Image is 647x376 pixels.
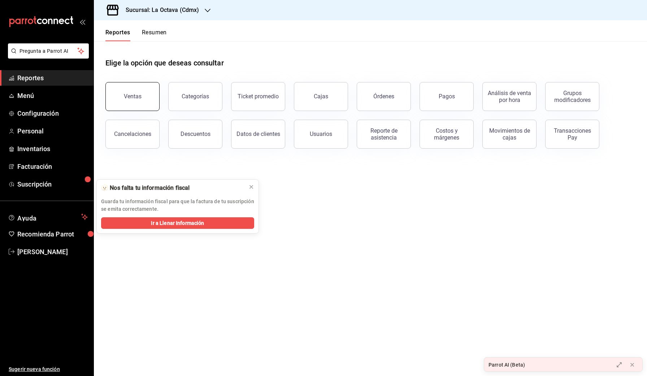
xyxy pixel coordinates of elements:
[17,144,88,154] span: Inventarios
[17,73,88,83] span: Reportes
[17,229,88,239] span: Recomienda Parrot
[357,120,411,149] button: Reporte de asistencia
[17,126,88,136] span: Personal
[17,213,78,221] span: Ayuda
[181,131,210,137] div: Descuentos
[545,82,599,111] button: Grupos modificadores
[142,29,167,41] button: Resumen
[8,43,89,59] button: Pregunta a Parrot AI
[487,127,532,141] div: Movimientos de cajas
[357,82,411,111] button: Órdenes
[314,92,329,101] div: Cajas
[120,6,199,14] h3: Sucursal: La Octava (Cdmx)
[168,82,222,111] button: Categorías
[550,127,595,141] div: Transacciones Pay
[101,184,243,192] div: 🫥 Nos falta tu información fiscal
[373,93,394,100] div: Órdenes
[105,29,167,41] div: navigation tabs
[79,19,85,25] button: open_drawer_menu
[17,91,88,101] span: Menú
[101,217,254,229] button: Ir a Llenar Información
[420,82,474,111] button: Pagos
[105,82,160,111] button: Ventas
[361,127,406,141] div: Reporte de asistencia
[17,179,88,189] span: Suscripción
[482,82,537,111] button: Análisis de venta por hora
[101,198,254,213] p: Guarda tu información fiscal para que la factura de tu suscripción se emita correctamente.
[424,127,469,141] div: Costos y márgenes
[124,93,142,100] div: Ventas
[105,57,224,68] h1: Elige la opción que deseas consultar
[105,120,160,149] button: Cancelaciones
[231,82,285,111] button: Ticket promedio
[182,93,209,100] div: Categorías
[168,120,222,149] button: Descuentos
[550,90,595,103] div: Grupos modificadores
[114,131,151,137] div: Cancelaciones
[17,162,88,171] span: Facturación
[487,90,532,103] div: Análisis de venta por hora
[482,120,537,149] button: Movimientos de cajas
[19,47,78,55] span: Pregunta a Parrot AI
[231,120,285,149] button: Datos de clientes
[439,93,455,100] div: Pagos
[488,361,525,369] div: Parrot AI (Beta)
[17,108,88,118] span: Configuración
[17,247,88,257] span: [PERSON_NAME]
[545,120,599,149] button: Transacciones Pay
[105,29,130,41] button: Reportes
[238,93,279,100] div: Ticket promedio
[9,366,88,373] span: Sugerir nueva función
[420,120,474,149] button: Costos y márgenes
[294,82,348,111] a: Cajas
[5,52,89,60] a: Pregunta a Parrot AI
[294,120,348,149] button: Usuarios
[151,219,204,227] span: Ir a Llenar Información
[236,131,280,137] div: Datos de clientes
[310,131,332,137] div: Usuarios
